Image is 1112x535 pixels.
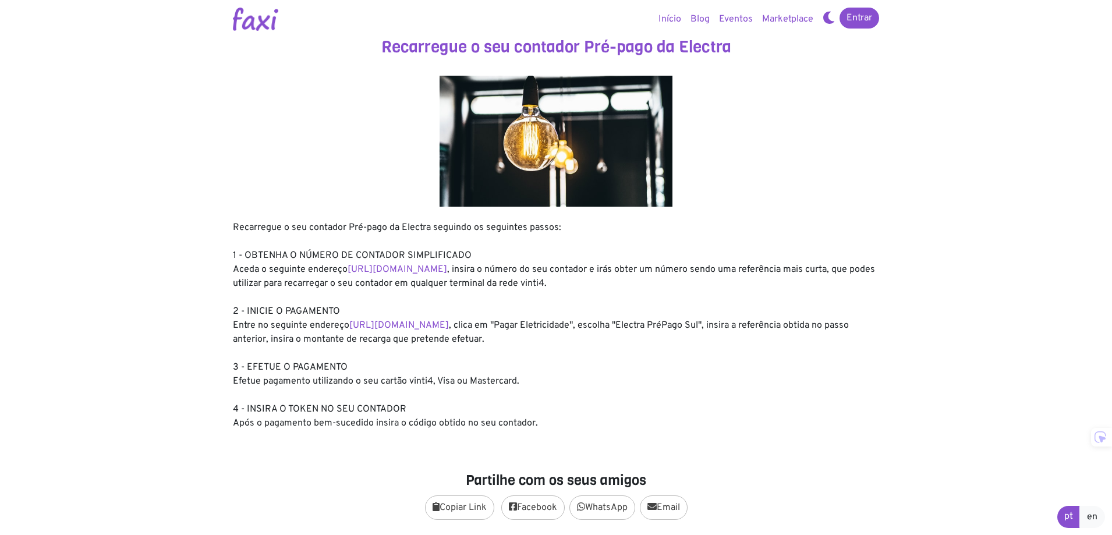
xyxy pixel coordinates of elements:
[233,8,278,31] img: Logotipo Faxi Online
[501,495,565,520] a: Facebook
[425,495,494,520] button: Copiar Link
[1057,506,1080,528] a: pt
[349,320,449,331] a: [URL][DOMAIN_NAME]
[440,76,672,207] img: energy.jpg
[233,221,879,430] div: Recarregue o seu contador Pré-pago da Electra seguindo os seguintes passos: 1 - OBTENHA O NÚMERO ...
[686,8,714,31] a: Blog
[233,472,879,489] h4: Partilhe com os seus amigos
[1079,506,1105,528] a: en
[348,264,447,275] a: [URL][DOMAIN_NAME]
[569,495,635,520] a: WhatsApp
[840,8,879,29] a: Entrar
[714,8,757,31] a: Eventos
[654,8,686,31] a: Início
[233,37,879,57] h3: Recarregue o seu contador Pré-pago da Electra
[757,8,818,31] a: Marketplace
[640,495,688,520] a: Email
